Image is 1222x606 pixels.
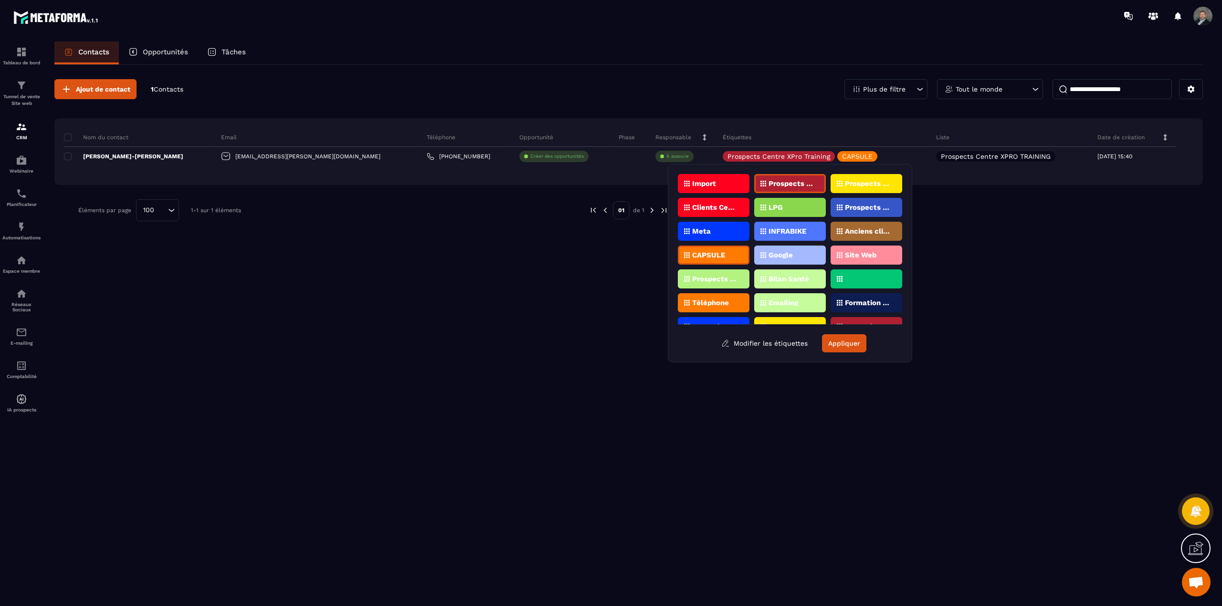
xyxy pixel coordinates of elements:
p: 1-1 sur 1 éléments [191,207,241,214]
div: Ouvrir le chat [1182,568,1211,596]
p: Nom du contact [64,134,128,141]
span: Ajout de contact [76,84,130,94]
p: Téléphone [427,134,455,141]
p: Webinaire [2,168,41,174]
img: scheduler [16,188,27,199]
p: Automatisations [2,235,41,240]
span: Contacts [154,85,183,93]
p: Étiquettes [723,134,751,141]
p: Téléphone [692,299,729,306]
img: formation [16,80,27,91]
p: CAPSULE [842,153,873,160]
p: de 1 [633,206,644,214]
a: automationsautomationsAutomatisations [2,214,41,247]
p: CAPSULE [692,252,725,258]
p: E-mailing [2,340,41,346]
a: formationformationTunnel de vente Site web [2,72,41,114]
a: emailemailE-mailing [2,319,41,353]
p: Plus de filtre [863,86,906,92]
p: Prospects EMS [692,276,738,282]
p: Comptabilité [2,374,41,379]
img: accountant [16,360,27,371]
img: email [16,327,27,338]
p: Email [221,134,237,141]
p: [PERSON_NAME]-[PERSON_NAME] [64,153,183,160]
p: Formation marketing digital [845,323,891,330]
p: Tout le monde [956,86,1002,92]
p: À associe [666,153,689,160]
p: Formation Vente Fitness [692,323,738,330]
p: Prospects Centre XPro Training [727,153,830,160]
a: [PHONE_NUMBER] [427,153,490,160]
p: Opportunités [143,48,188,56]
div: Search for option [136,199,179,221]
p: Liste [936,134,949,141]
a: Tâches [198,41,255,64]
p: Tâches [221,48,246,56]
img: logo [13,9,99,26]
p: Clients Centre XPro Training [692,204,738,211]
img: next [648,206,656,215]
p: Responsable [655,134,691,141]
p: Contacts [78,48,109,56]
p: Emailing [769,299,798,306]
a: formationformationCRM [2,114,41,147]
a: schedulerschedulerPlanificateur [2,181,41,214]
a: automationsautomationsWebinaire [2,147,41,181]
img: formation [16,121,27,133]
p: Créer des opportunités [530,153,584,160]
p: Site Web [845,252,876,258]
img: automations [16,255,27,266]
p: LPG [769,204,783,211]
a: formationformationTableau de bord [2,39,41,72]
button: Appliquer [822,334,866,352]
p: 1 [151,85,183,94]
p: [DATE] 15:40 [1097,153,1132,160]
img: prev [601,206,610,215]
p: Meta [692,228,711,235]
p: Autre [769,323,788,330]
p: Prospects Five media 2023 [845,180,891,187]
p: Prospects Centre XPro Training [769,180,815,187]
img: automations [16,393,27,405]
p: INFRABIKE [769,228,806,235]
a: accountantaccountantComptabilité [2,353,41,386]
img: automations [16,221,27,233]
p: Tunnel de vente Site web [2,93,41,107]
p: Planificateur [2,202,41,207]
p: Prospects Centre XPRO TRAINING [941,153,1051,160]
a: automationsautomationsEspace membre [2,247,41,281]
p: Réseaux Sociaux [2,302,41,312]
button: Ajout de contact [54,79,137,99]
p: Import [692,180,716,187]
p: Anciens clients membre [845,228,891,235]
p: Opportunité [519,134,553,141]
p: CRM [2,135,41,140]
a: social-networksocial-networkRéseaux Sociaux [2,281,41,319]
p: Phase [619,134,635,141]
span: 100 [140,205,158,216]
p: Tableau de bord [2,60,41,65]
p: Date de création [1097,134,1145,141]
button: Modifier les étiquettes [714,335,815,352]
p: 01 [613,201,630,219]
a: Contacts [54,41,119,64]
p: Espace membre [2,268,41,274]
p: Bilan Santé [769,276,809,282]
p: Google [769,252,793,258]
p: Éléments par page [78,207,131,214]
img: formation [16,46,27,58]
img: prev [589,206,598,215]
img: automations [16,154,27,166]
p: Formation [GEOGRAPHIC_DATA] [845,299,891,306]
img: social-network [16,288,27,299]
img: next [660,206,668,215]
input: Search for option [158,205,166,216]
p: IA prospects [2,407,41,412]
p: Prospects Cryo [845,204,891,211]
a: Opportunités [119,41,198,64]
